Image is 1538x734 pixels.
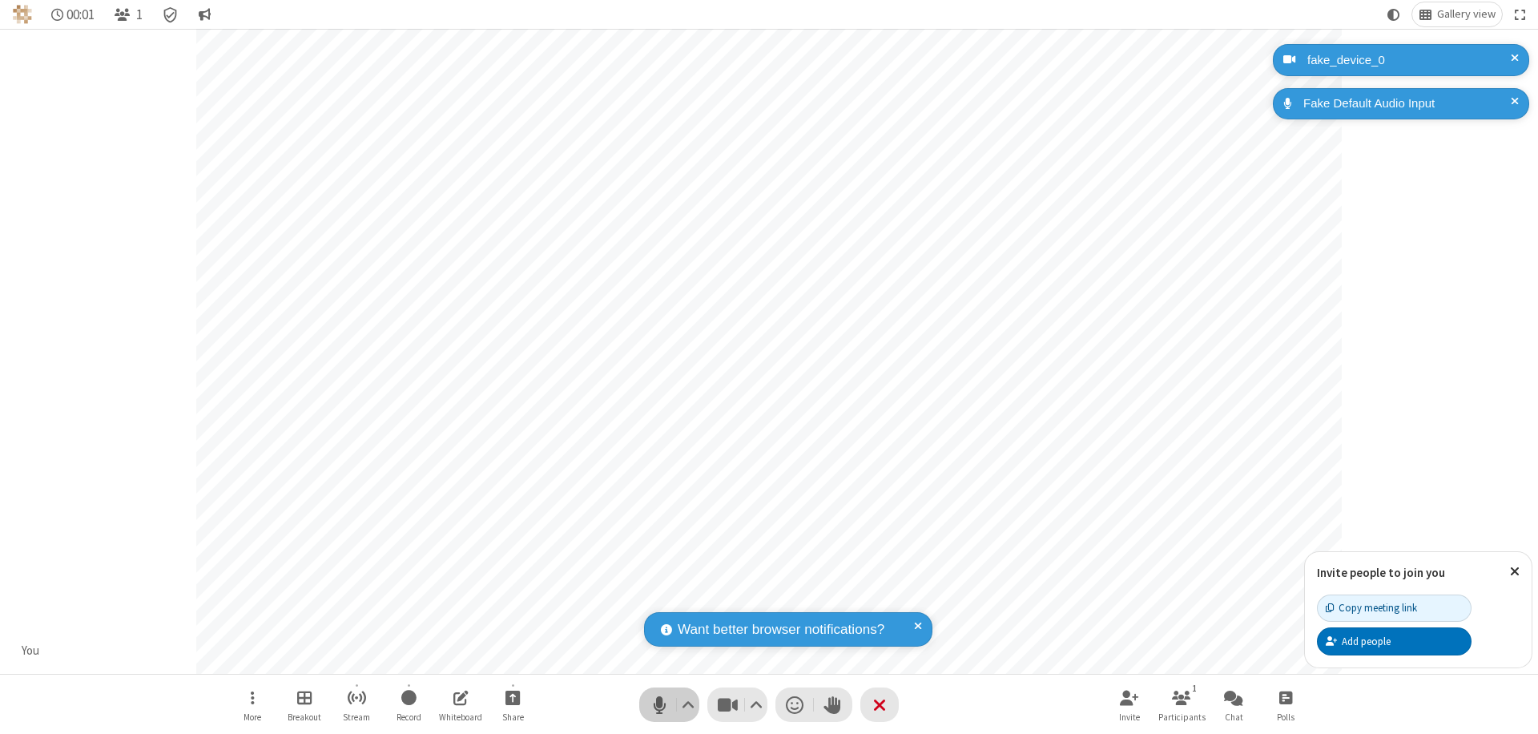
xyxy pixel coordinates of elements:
[1298,95,1517,113] div: Fake Default Audio Input
[107,2,149,26] button: Open participant list
[1317,565,1445,580] label: Invite people to join you
[16,642,46,660] div: You
[332,682,380,728] button: Start streaming
[1498,552,1532,591] button: Close popover
[288,712,321,722] span: Breakout
[437,682,485,728] button: Open shared whiteboard
[439,712,482,722] span: Whiteboard
[1437,8,1496,21] span: Gallery view
[746,688,767,722] button: Video setting
[707,688,767,722] button: Stop video (⌘+Shift+V)
[1210,682,1258,728] button: Open chat
[228,682,276,728] button: Open menu
[1381,2,1407,26] button: Using system theme
[384,682,433,728] button: Start recording
[397,712,421,722] span: Record
[1262,682,1310,728] button: Open poll
[639,688,699,722] button: Mute (⌘+Shift+A)
[343,712,370,722] span: Stream
[814,688,852,722] button: Raise hand
[678,688,699,722] button: Audio settings
[1158,682,1206,728] button: Open participant list
[489,682,537,728] button: Start sharing
[1105,682,1153,728] button: Invite participants (⌘+Shift+I)
[13,5,32,24] img: QA Selenium DO NOT DELETE OR CHANGE
[1412,2,1502,26] button: Change layout
[136,7,143,22] span: 1
[1302,51,1517,70] div: fake_device_0
[1119,712,1140,722] span: Invite
[1277,712,1294,722] span: Polls
[66,7,95,22] span: 00:01
[45,2,102,26] div: Timer
[1326,600,1417,615] div: Copy meeting link
[191,2,217,26] button: Conversation
[502,712,524,722] span: Share
[1317,595,1472,622] button: Copy meeting link
[860,688,899,722] button: End or leave meeting
[678,619,884,640] span: Want better browser notifications?
[1188,681,1202,696] div: 1
[775,688,814,722] button: Send a reaction
[155,2,186,26] div: Meeting details Encryption enabled
[1508,2,1532,26] button: Fullscreen
[1225,712,1243,722] span: Chat
[244,712,261,722] span: More
[280,682,328,728] button: Manage Breakout Rooms
[1158,712,1206,722] span: Participants
[1317,627,1472,655] button: Add people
